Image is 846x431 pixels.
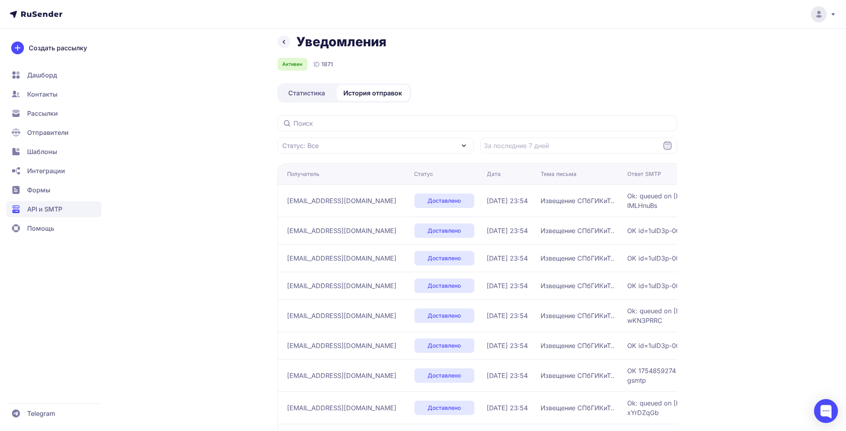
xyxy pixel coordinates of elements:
[541,253,615,263] span: Извещение СПбГИКиТ..
[541,311,615,320] span: Извещение СПбГИКиТ..
[628,226,827,235] span: OK id=1ulD3p-00000000Div-2UtX
[287,281,397,291] span: [EMAIL_ADDRESS][DOMAIN_NAME]
[487,196,528,206] span: [DATE] 23:54
[282,61,302,67] span: Активен
[487,281,528,291] span: [DATE] 23:54
[541,281,615,291] span: Извещение СПбГИКиТ..
[487,341,528,350] span: [DATE] 23:54
[27,128,69,137] span: Отправители
[428,404,461,412] span: Доставлено
[27,70,57,80] span: Дашборд
[487,226,528,235] span: [DATE] 23:54
[6,405,101,421] a: Telegram
[344,88,402,98] span: История отправок
[277,115,677,131] input: Поиск
[541,196,615,206] span: Извещение СПбГИКиТ..
[428,342,461,350] span: Доставлено
[27,185,50,195] span: Формы
[428,197,461,205] span: Доставлено
[287,403,397,413] span: [EMAIL_ADDRESS][DOMAIN_NAME]
[541,403,615,413] span: Извещение СПбГИКиТ..
[27,147,57,156] span: Шаблоны
[487,311,528,320] span: [DATE] 23:54
[541,371,615,380] span: Извещение СПбГИКиТ..
[428,372,461,380] span: Доставлено
[27,204,62,214] span: API и SMTP
[287,226,397,235] span: [EMAIL_ADDRESS][DOMAIN_NAME]
[27,109,58,118] span: Рассылки
[314,59,333,69] div: ID
[628,281,827,291] span: OK id=1ulD3p-00000000IHx-2uYF
[27,223,54,233] span: Помощь
[628,306,827,325] span: Ok: queued on [DOMAIN_NAME] 1754859273-XsPA1l3FEGk0-wKN3PRRC
[297,34,387,50] h1: Уведомления
[628,398,827,417] span: Ok: queued on [DOMAIN_NAME] 1754859273-XsP6wUxFFCg0-xYrDZqGb
[27,409,55,418] span: Telegram
[287,371,397,380] span: [EMAIL_ADDRESS][DOMAIN_NAME]
[628,170,662,178] div: Ответ SMTP
[628,191,827,210] span: Ok: queued on [DOMAIN_NAME] 1754859274-XsPUwKHFEKo0-IMLHnuBs
[27,89,57,99] span: Контакты
[337,85,410,101] a: История отправок
[628,366,827,385] span: OK 1754859274 38308e7fff4ca-33245cf6cc6si58162111fa.86 - gsmtp
[428,312,461,320] span: Доставлено
[487,371,528,380] span: [DATE] 23:54
[322,60,333,68] span: 1871
[487,170,501,178] div: Дата
[487,253,528,263] span: [DATE] 23:54
[428,282,461,290] span: Доставлено
[628,253,827,263] span: OK id=1ulD3p-00000000Bf9-2bA9
[428,254,461,262] span: Доставлено
[414,170,434,178] div: Статус
[287,170,320,178] div: Получатель
[287,311,397,320] span: [EMAIL_ADDRESS][DOMAIN_NAME]
[283,141,319,150] span: Статус: Все
[428,227,461,235] span: Доставлено
[29,43,87,53] span: Создать рассылку
[27,166,65,176] span: Интеграции
[287,253,397,263] span: [EMAIL_ADDRESS][DOMAIN_NAME]
[289,88,325,98] span: Статистика
[480,138,677,154] input: Datepicker input
[287,196,397,206] span: [EMAIL_ADDRESS][DOMAIN_NAME]
[279,85,335,101] a: Статистика
[541,341,615,350] span: Извещение СПбГИКиТ..
[287,341,397,350] span: [EMAIL_ADDRESS][DOMAIN_NAME]
[541,226,615,235] span: Извещение СПбГИКиТ..
[628,341,827,350] span: OK id=1ulD3p-000000003KP-3VTE
[487,403,528,413] span: [DATE] 23:54
[541,170,577,178] div: Тема письма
